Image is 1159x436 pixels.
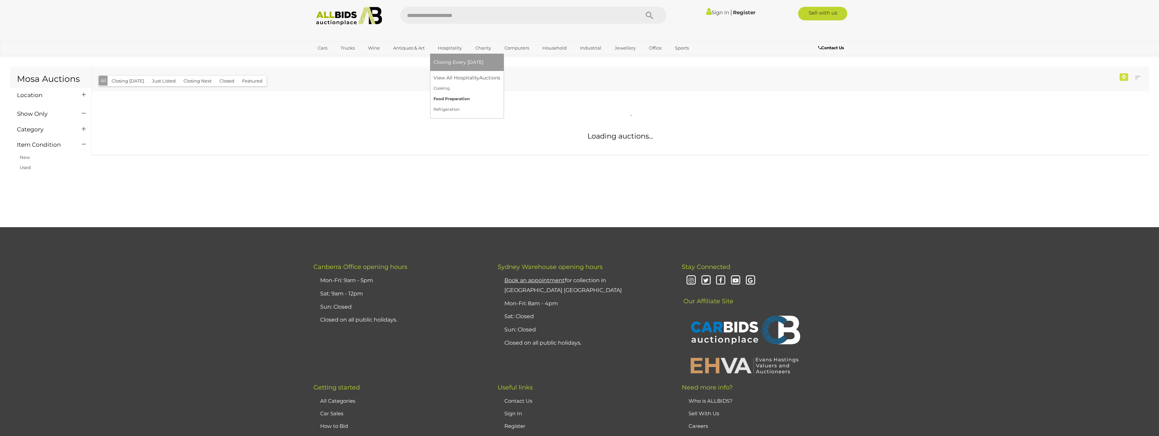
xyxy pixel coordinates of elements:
[389,42,429,54] a: Antiques & Art
[504,277,622,293] a: Book an appointmentfor collection in [GEOGRAPHIC_DATA] [GEOGRAPHIC_DATA]
[99,76,108,86] button: All
[503,323,665,337] li: Sun: Closed
[730,8,732,16] span: |
[685,275,697,287] i: Instagram
[503,310,665,323] li: Sat: Closed
[715,275,727,287] i: Facebook
[17,142,72,148] h4: Item Condition
[818,45,844,50] b: Contact Us
[1120,73,1128,81] div: 0
[313,42,332,54] a: Cars
[17,126,72,133] h4: Category
[498,384,533,391] span: Useful links
[503,297,665,310] li: Mon-Fri: 8am - 4pm
[687,357,802,374] img: EHVA | Evans Hastings Valuers and Auctioneers
[20,165,31,170] a: Used
[689,398,733,404] a: Who is ALLBIDS?
[433,42,466,54] a: Hospitality
[733,9,755,16] a: Register
[503,337,665,350] li: Closed on all public holidays.
[17,74,84,84] h1: Mosa Auctions
[108,76,148,86] button: Closing [DATE]
[318,313,481,327] li: Closed on all public holidays.
[320,398,355,404] a: All Categories
[17,111,72,117] h4: Show Only
[700,275,712,287] i: Twitter
[689,410,719,417] a: Sell With Us
[538,42,571,54] a: Household
[318,287,481,301] li: Sat: 9am - 12pm
[798,7,847,20] a: Sell with us
[179,76,216,86] button: Closing Next
[17,92,72,98] h4: Location
[238,76,267,86] button: Featured
[215,76,238,86] button: Closed
[313,263,407,271] span: Canberra Office opening hours
[313,54,370,65] a: [GEOGRAPHIC_DATA]
[504,410,522,417] a: Sign In
[682,263,730,271] span: Stay Connected
[312,7,386,25] img: Allbids.com.au
[320,423,348,429] a: How to Bid
[682,384,733,391] span: Need more info?
[671,42,693,54] a: Sports
[500,42,534,54] a: Computers
[318,301,481,314] li: Sun: Closed
[504,423,525,429] a: Register
[633,7,667,24] button: Search
[336,42,359,54] a: Trucks
[689,423,708,429] a: Careers
[504,398,532,404] a: Contact Us
[471,42,496,54] a: Charity
[745,275,756,287] i: Google
[730,275,741,287] i: Youtube
[818,44,846,52] a: Contact Us
[504,277,565,284] u: Book an appointment
[687,308,802,353] img: CARBIDS Auctionplace
[313,384,360,391] span: Getting started
[682,287,733,305] span: Our Affiliate Site
[320,410,343,417] a: Car Sales
[610,42,640,54] a: Jewellery
[587,132,653,140] span: Loading auctions...
[20,155,30,160] a: New
[706,9,729,16] a: Sign In
[148,76,180,86] button: Just Listed
[364,42,384,54] a: Wine
[576,42,606,54] a: Industrial
[498,263,603,271] span: Sydney Warehouse opening hours
[644,42,666,54] a: Office
[318,274,481,287] li: Mon-Fri: 9am - 5pm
